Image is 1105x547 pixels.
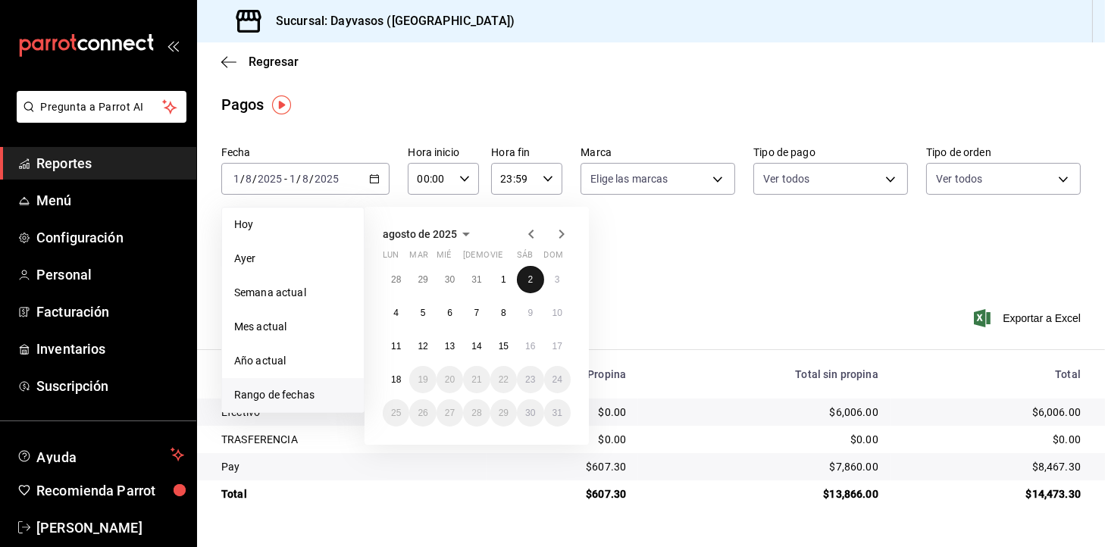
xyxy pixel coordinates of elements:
button: Tooltip marker [272,95,291,114]
abbr: 25 de agosto de 2025 [391,408,401,418]
abbr: 7 de agosto de 2025 [474,308,480,318]
button: 27 de agosto de 2025 [437,399,463,427]
span: Mes actual [234,319,352,335]
div: $0.00 [903,432,1081,447]
button: 24 de agosto de 2025 [544,366,571,393]
button: 15 de agosto de 2025 [490,333,517,360]
button: 19 de agosto de 2025 [409,366,436,393]
div: Pay [221,459,474,474]
abbr: 29 de julio de 2025 [418,274,427,285]
button: agosto de 2025 [383,225,475,243]
button: 29 de julio de 2025 [409,266,436,293]
span: / [296,173,301,185]
abbr: 19 de agosto de 2025 [418,374,427,385]
span: Suscripción [36,376,184,396]
span: Recomienda Parrot [36,480,184,501]
abbr: 9 de agosto de 2025 [527,308,533,318]
div: Total [903,368,1081,380]
div: $0.00 [650,432,878,447]
abbr: 10 de agosto de 2025 [552,308,562,318]
abbr: 20 de agosto de 2025 [445,374,455,385]
abbr: 29 de agosto de 2025 [499,408,509,418]
span: Elige las marcas [590,171,668,186]
a: Pregunta a Parrot AI [11,110,186,126]
div: Pagos [221,93,265,116]
abbr: 23 de agosto de 2025 [525,374,535,385]
button: 12 de agosto de 2025 [409,333,436,360]
input: ---- [314,173,340,185]
span: Año actual [234,353,352,369]
span: Pregunta a Parrot AI [41,99,163,115]
button: 3 de agosto de 2025 [544,266,571,293]
div: $6,006.00 [903,405,1081,420]
abbr: 30 de julio de 2025 [445,274,455,285]
abbr: 3 de agosto de 2025 [555,274,560,285]
span: Menú [36,190,184,211]
div: $607.30 [499,459,626,474]
input: -- [245,173,252,185]
button: 29 de agosto de 2025 [490,399,517,427]
div: Total sin propina [650,368,878,380]
abbr: jueves [463,250,552,266]
abbr: 8 de agosto de 2025 [501,308,506,318]
abbr: 17 de agosto de 2025 [552,341,562,352]
span: / [252,173,257,185]
span: Personal [36,264,184,285]
button: 18 de agosto de 2025 [383,366,409,393]
abbr: martes [409,250,427,266]
div: $13,866.00 [650,486,878,502]
span: Facturación [36,302,184,322]
abbr: 4 de agosto de 2025 [393,308,399,318]
abbr: domingo [544,250,563,266]
abbr: 26 de agosto de 2025 [418,408,427,418]
abbr: sábado [517,250,533,266]
span: / [309,173,314,185]
abbr: 28 de agosto de 2025 [471,408,481,418]
div: $8,467.30 [903,459,1081,474]
span: Ayer [234,251,352,267]
button: 30 de julio de 2025 [437,266,463,293]
abbr: 1 de agosto de 2025 [501,274,506,285]
button: open_drawer_menu [167,39,179,52]
span: Ver todos [763,171,809,186]
input: -- [302,173,309,185]
abbr: 28 de julio de 2025 [391,274,401,285]
div: $7,860.00 [650,459,878,474]
button: 23 de agosto de 2025 [517,366,543,393]
input: -- [289,173,296,185]
button: 16 de agosto de 2025 [517,333,543,360]
button: 17 de agosto de 2025 [544,333,571,360]
button: 9 de agosto de 2025 [517,299,543,327]
span: Rango de fechas [234,387,352,403]
abbr: 30 de agosto de 2025 [525,408,535,418]
label: Tipo de orden [926,148,1081,158]
button: 10 de agosto de 2025 [544,299,571,327]
span: Hoy [234,217,352,233]
button: 31 de agosto de 2025 [544,399,571,427]
label: Hora inicio [408,148,479,158]
button: 31 de julio de 2025 [463,266,490,293]
abbr: 2 de agosto de 2025 [527,274,533,285]
button: 7 de agosto de 2025 [463,299,490,327]
button: 14 de agosto de 2025 [463,333,490,360]
abbr: 31 de julio de 2025 [471,274,481,285]
label: Marca [581,148,735,158]
div: $607.30 [499,486,626,502]
button: Regresar [221,55,299,69]
button: 4 de agosto de 2025 [383,299,409,327]
button: 13 de agosto de 2025 [437,333,463,360]
abbr: 6 de agosto de 2025 [447,308,452,318]
div: Total [221,486,474,502]
label: Tipo de pago [753,148,908,158]
abbr: 16 de agosto de 2025 [525,341,535,352]
abbr: 11 de agosto de 2025 [391,341,401,352]
span: agosto de 2025 [383,228,457,240]
span: Ver todos [936,171,982,186]
button: 25 de agosto de 2025 [383,399,409,427]
button: 11 de agosto de 2025 [383,333,409,360]
abbr: 31 de agosto de 2025 [552,408,562,418]
span: - [284,173,287,185]
abbr: 15 de agosto de 2025 [499,341,509,352]
abbr: lunes [383,250,399,266]
input: ---- [257,173,283,185]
